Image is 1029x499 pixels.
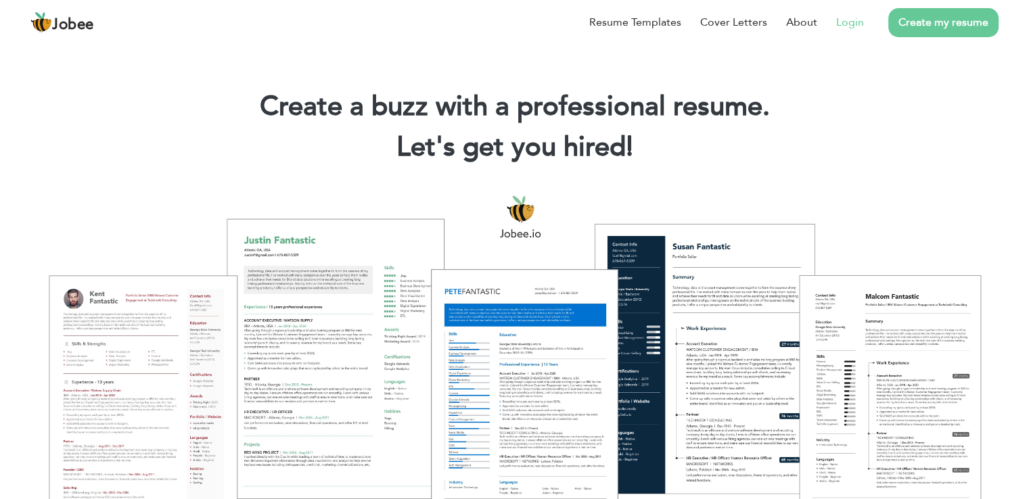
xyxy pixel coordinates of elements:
img: jobee.io [30,11,52,33]
a: Cover Letters [700,14,767,30]
a: Resume Templates [589,14,681,30]
a: Create my resume [888,8,999,37]
h2: Let's [20,130,1009,165]
h1: Create a buzz with a professional resume. [20,89,1009,124]
span: Jobee [52,18,94,32]
span: | [626,128,633,166]
a: Jobee [30,11,94,33]
span: get you hired! [463,128,633,166]
a: Login [836,14,864,30]
a: About [786,14,817,30]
